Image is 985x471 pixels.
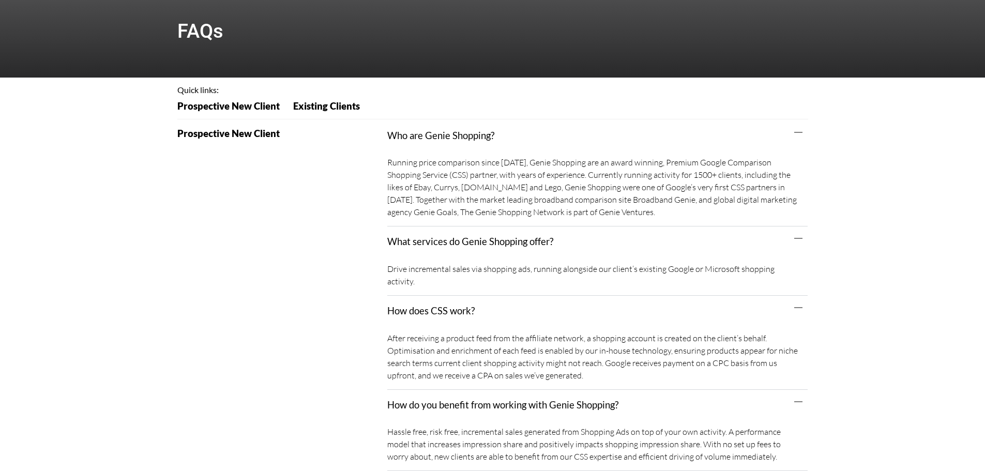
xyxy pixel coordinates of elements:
div: How do you benefit from working with Genie Shopping? [387,390,808,421]
div: How does CSS work? [387,327,808,390]
a: Existing Clients [286,101,367,118]
div: How does CSS work? [387,296,808,327]
a: Who are Genie Shopping? [387,130,494,141]
span: Prospective New Client [177,101,280,111]
a: How do you benefit from working with Genie Shopping? [387,399,618,411]
h4: Quick links: [177,86,808,94]
span: Existing Clients [293,101,360,111]
a: How does CSS work? [387,305,475,316]
h2: Prospective New Client [177,129,388,139]
div: What services do Genie Shopping offer? [387,226,808,257]
h1: FAQs [177,21,808,41]
div: What services do Genie Shopping offer? [387,257,808,296]
div: Who are Genie Shopping? [387,151,808,226]
div: How do you benefit from working with Genie Shopping? [387,420,808,471]
a: What services do Genie Shopping offer? [387,236,553,247]
div: Who are Genie Shopping? [387,120,808,151]
a: Prospective New Client [177,101,286,118]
